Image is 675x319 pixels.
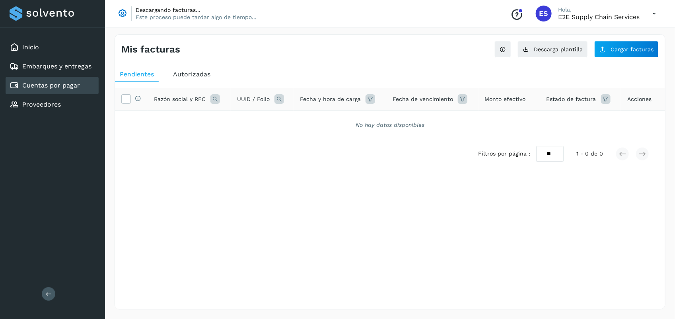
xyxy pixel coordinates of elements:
p: Este proceso puede tardar algo de tiempo... [136,14,257,21]
a: Inicio [22,43,39,51]
span: Acciones [627,95,652,103]
div: Inicio [6,39,99,56]
span: Filtros por página : [478,150,530,158]
div: No hay datos disponibles [125,121,655,129]
span: Razón social y RFC [154,95,206,103]
div: Proveedores [6,96,99,113]
a: Proveedores [22,101,61,108]
div: Cuentas por pagar [6,77,99,94]
p: E2E Supply Chain Services [558,13,640,21]
button: Cargar facturas [594,41,659,58]
span: Monto efectivo [485,95,526,103]
p: Hola, [558,6,640,13]
p: Descargando facturas... [136,6,257,14]
span: Fecha y hora de carga [300,95,361,103]
a: Cuentas por pagar [22,82,80,89]
span: 1 - 0 de 0 [576,150,603,158]
span: Autorizadas [173,70,210,78]
span: Pendientes [120,70,154,78]
h4: Mis facturas [121,44,180,55]
span: Estado de factura [547,95,596,103]
span: Cargar facturas [611,47,654,52]
span: UUID / Folio [237,95,270,103]
a: Embarques y entregas [22,62,91,70]
div: Embarques y entregas [6,58,99,75]
span: Fecha de vencimiento [393,95,453,103]
span: Descarga plantilla [534,47,583,52]
button: Descarga plantilla [517,41,588,58]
